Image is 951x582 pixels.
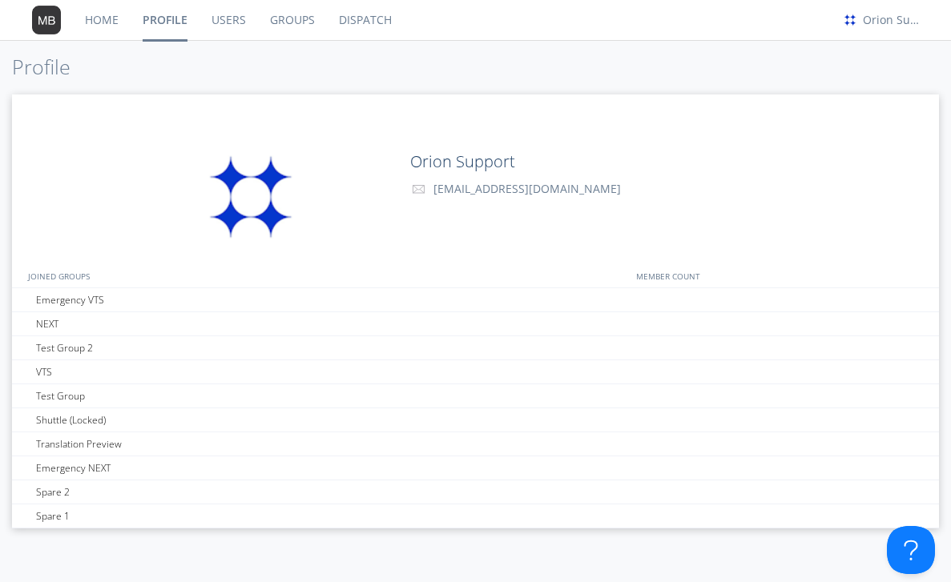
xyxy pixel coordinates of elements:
div: Emergency VTS [32,288,332,311]
h2: Orion Support [410,153,850,171]
img: ecb9e2cea3d84ace8bf4c9269b4bf077 [841,11,859,29]
div: JOINED GROUPS [24,264,324,287]
div: Test Group 2 [32,336,332,359]
img: ecb9e2cea3d84ace8bf4c9269b4bf077 [191,137,311,257]
img: 373638.png [32,6,61,34]
div: Spare 2 [32,480,332,504]
img: envelope-outline.svg [413,185,425,194]
div: Shuttle (Locked) [32,408,332,431]
div: VTS [32,360,332,383]
div: Emergency NEXT [32,456,332,480]
div: NEXT [32,312,332,335]
div: Orion Support [863,12,923,28]
span: [EMAIL_ADDRESS][DOMAIN_NAME] [433,181,621,196]
div: Spare 1 [32,504,332,528]
div: MEMBER COUNT [632,264,939,287]
div: Test Group [32,384,332,407]
iframe: Toggle Customer Support [887,526,935,574]
h1: Profile [12,56,939,78]
div: Translation Preview [32,432,332,456]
